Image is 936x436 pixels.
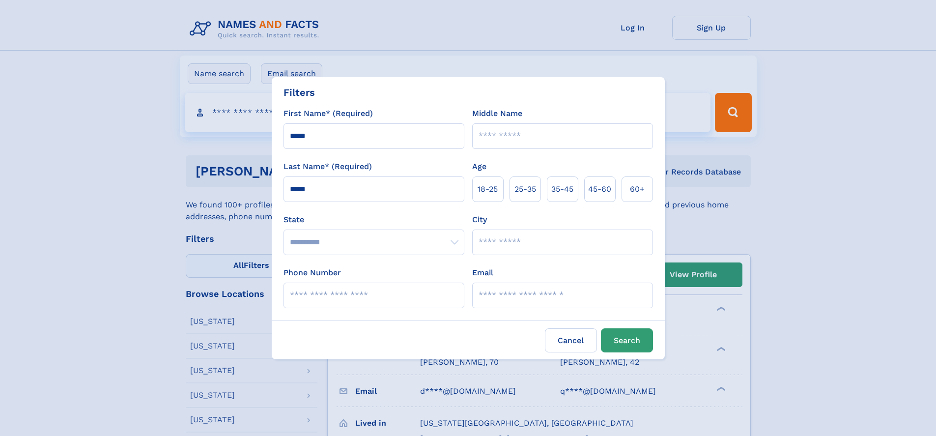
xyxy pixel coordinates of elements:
[601,328,653,352] button: Search
[472,214,487,226] label: City
[545,328,597,352] label: Cancel
[284,267,341,279] label: Phone Number
[284,214,464,226] label: State
[472,161,486,173] label: Age
[284,161,372,173] label: Last Name* (Required)
[472,108,522,119] label: Middle Name
[472,267,493,279] label: Email
[284,85,315,100] div: Filters
[514,183,536,195] span: 25‑35
[478,183,498,195] span: 18‑25
[588,183,611,195] span: 45‑60
[630,183,645,195] span: 60+
[551,183,573,195] span: 35‑45
[284,108,373,119] label: First Name* (Required)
